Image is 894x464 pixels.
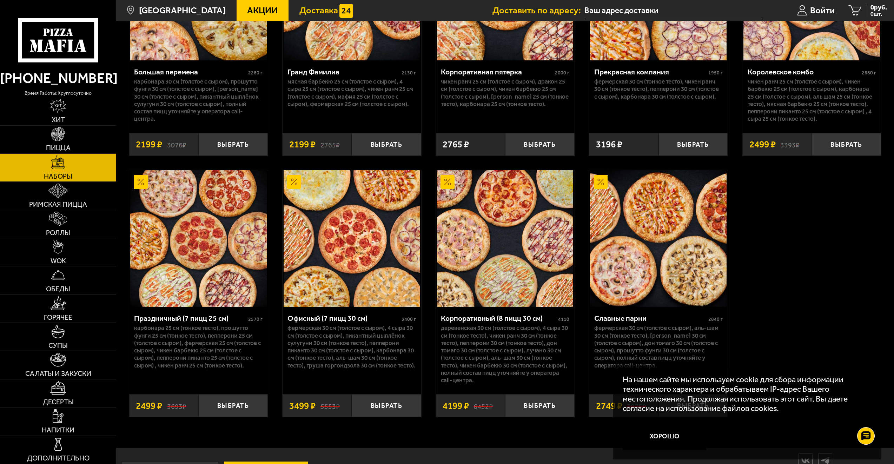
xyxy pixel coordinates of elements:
[284,170,420,307] img: Офисный (7 пицц 30 см)
[46,230,70,237] span: Роллы
[46,286,70,293] span: Обеды
[44,314,72,321] span: Горячее
[870,4,887,11] span: 0 руб.
[492,6,584,15] span: Доставить по адресу:
[287,314,400,323] div: Офисный (7 пицц 30 см)
[749,140,776,149] span: 2499 ₽
[43,399,74,406] span: Десерты
[402,70,416,76] span: 2130 г
[780,140,800,149] s: 3393 ₽
[596,401,622,411] span: 2749 ₽
[812,133,881,156] button: Выбрать
[44,173,72,180] span: Наборы
[27,455,90,462] span: Дополнительно
[474,401,493,411] s: 6452 ₽
[443,401,469,411] span: 4199 ₽
[708,70,723,76] span: 1950 г
[52,117,65,124] span: Хит
[129,170,268,307] a: АкционныйПраздничный (7 пицц 25 см)
[594,314,707,323] div: Славные парни
[748,67,860,76] div: Королевское комбо
[589,170,728,307] a: АкционныйСлавные парни
[247,6,278,15] span: Акции
[594,175,608,189] img: Акционный
[289,401,316,411] span: 3499 ₽
[130,170,267,307] img: Праздничный (7 пицц 25 см)
[25,370,91,377] span: Салаты и закуски
[441,175,455,189] img: Акционный
[283,170,421,307] a: АкционныйОфисный (7 пицц 30 см)
[596,140,622,149] span: 3196 ₽
[48,342,68,349] span: Супы
[136,401,162,411] span: 2499 ₽
[505,133,575,156] button: Выбрать
[441,67,553,76] div: Корпоративная пятерка
[441,324,569,384] p: Деревенская 30 см (толстое с сыром), 4 сыра 30 см (тонкое тесто), Чикен Ранч 30 см (тонкое тесто)...
[51,258,66,265] span: WOK
[134,78,263,122] p: Карбонара 30 см (толстое с сыром), Прошутто Фунги 30 см (толстое с сыром), [PERSON_NAME] 30 см (т...
[320,140,340,149] s: 2765 ₽
[584,4,763,17] input: Ваш адрес доставки
[136,140,162,149] span: 2199 ₽
[558,316,569,322] span: 4110
[134,314,246,323] div: Праздничный (7 пицц 25 см)
[46,145,71,152] span: Пицца
[590,170,727,307] img: Славные парни
[248,316,263,322] span: 2570 г
[437,170,574,307] img: Корпоративный (8 пицц 30 см)
[658,133,728,156] button: Выбрать
[287,175,301,189] img: Акционный
[299,6,338,15] span: Доставка
[134,67,246,76] div: Большая перемена
[623,422,707,450] button: Хорошо
[29,201,87,208] span: Римская пицца
[198,394,268,417] button: Выбрать
[623,375,868,413] p: На нашем сайте мы используем cookie для сбора информации технического характера и обрабатываем IP...
[42,427,74,434] span: Напитки
[870,11,887,17] span: 0 шт.
[289,140,316,149] span: 2199 ₽
[167,140,186,149] s: 3076 ₽
[708,316,723,322] span: 2840 г
[436,170,575,307] a: АкционныйКорпоративный (8 пицц 30 см)
[594,78,723,100] p: Фермерская 30 см (тонкое тесто), Чикен Ранч 30 см (тонкое тесто), Пепперони 30 см (толстое с сыро...
[352,133,421,156] button: Выбрать
[287,67,400,76] div: Гранд Фамилиа
[594,67,707,76] div: Прекрасная компания
[402,316,416,322] span: 3400 г
[352,394,421,417] button: Выбрать
[443,140,469,149] span: 2765 ₽
[287,324,416,369] p: Фермерская 30 см (толстое с сыром), 4 сыра 30 см (толстое с сыром), Пикантный цыплёнок сулугуни 3...
[248,70,263,76] span: 2280 г
[320,401,340,411] s: 5553 ₽
[339,4,353,18] img: 15daf4d41897b9f0e9f617042186c801.svg
[748,78,876,122] p: Чикен Ранч 25 см (толстое с сыром), Чикен Барбекю 25 см (толстое с сыром), Карбонара 25 см (толст...
[167,401,186,411] s: 3693 ₽
[198,133,268,156] button: Выбрать
[862,70,876,76] span: 2680 г
[134,175,148,189] img: Акционный
[287,78,416,108] p: Мясная Барбекю 25 см (толстое с сыром), 4 сыра 25 см (толстое с сыром), Чикен Ранч 25 см (толстое...
[139,6,226,15] span: [GEOGRAPHIC_DATA]
[441,314,556,323] div: Корпоративный (8 пицц 30 см)
[134,324,263,369] p: Карбонара 25 см (тонкое тесто), Прошутто Фунги 25 см (тонкое тесто), Пепперони 25 см (толстое с с...
[555,70,569,76] span: 2000 г
[441,78,569,108] p: Чикен Ранч 25 см (толстое с сыром), Дракон 25 см (толстое с сыром), Чикен Барбекю 25 см (толстое ...
[505,394,575,417] button: Выбрать
[594,324,723,369] p: Фермерская 30 см (толстое с сыром), Аль-Шам 30 см (тонкое тесто), [PERSON_NAME] 30 см (толстое с ...
[810,6,835,15] span: Войти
